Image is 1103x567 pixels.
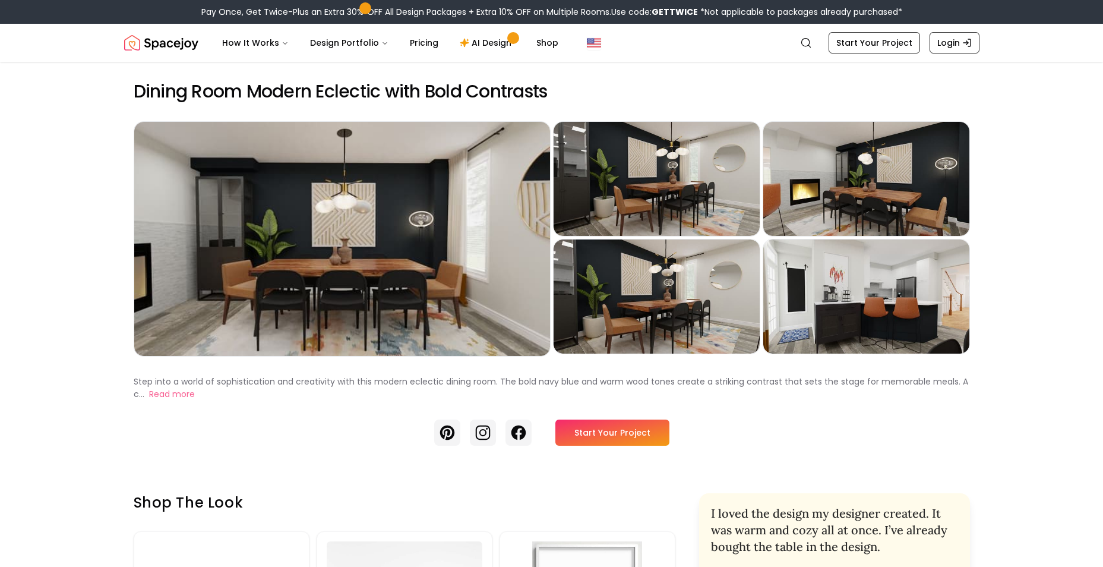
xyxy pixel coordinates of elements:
a: Start Your Project [555,420,669,446]
button: Design Portfolio [301,31,398,55]
a: Login [930,32,979,53]
a: Pricing [400,31,448,55]
p: Step into a world of sophistication and creativity with this modern eclectic dining room. The bol... [134,376,968,400]
a: Spacejoy [124,31,198,55]
button: Read more [149,388,195,401]
a: AI Design [450,31,524,55]
nav: Main [213,31,568,55]
a: Start Your Project [829,32,920,53]
h3: Shop the look [134,493,675,512]
img: United States [587,36,601,50]
h2: I loved the design my designer created. It was warm and cozy all at once. I’ve already bought the... [711,505,958,555]
h2: Dining Room Modern Eclectic with Bold Contrasts [134,81,970,102]
b: GETTWICE [652,6,698,18]
nav: Global [124,24,979,62]
img: Spacejoy Logo [124,31,198,55]
button: How It Works [213,31,298,55]
div: Pay Once, Get Twice-Plus an Extra 30% OFF All Design Packages + Extra 10% OFF on Multiple Rooms. [201,6,902,18]
a: Shop [527,31,568,55]
span: Use code: [611,6,698,18]
span: *Not applicable to packages already purchased* [698,6,902,18]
